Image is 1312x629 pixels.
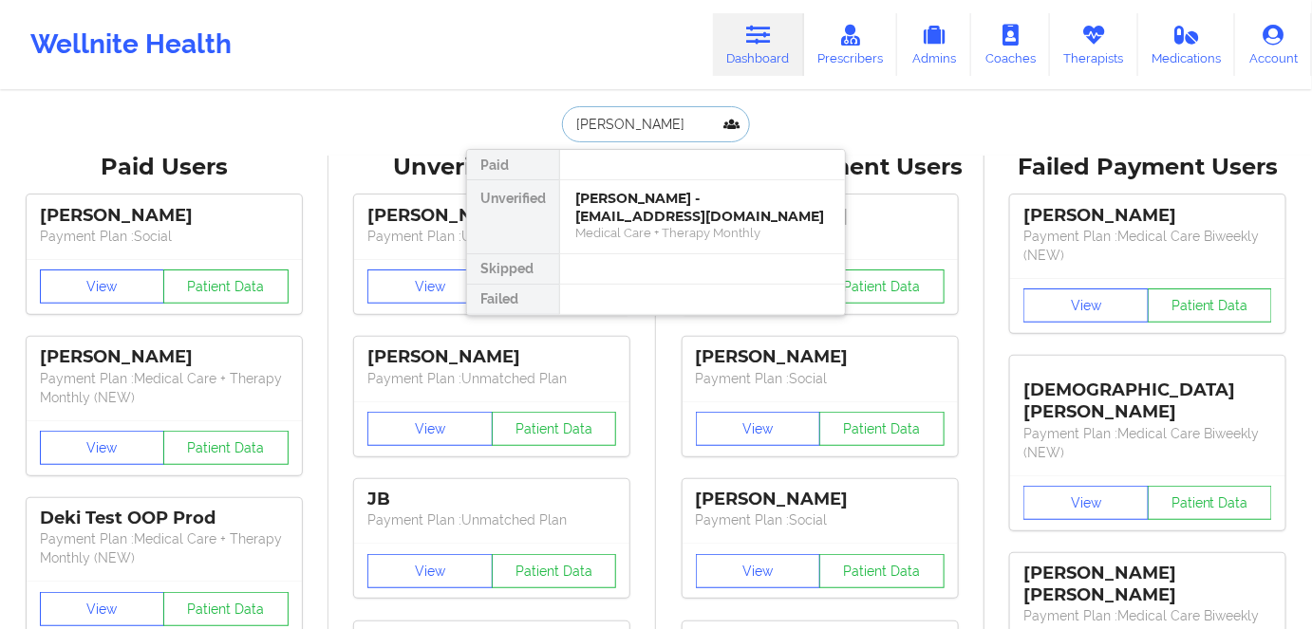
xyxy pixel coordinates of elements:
[1023,288,1149,323] button: View
[40,269,165,304] button: View
[819,554,945,588] button: Patient Data
[1050,13,1138,76] a: Therapists
[40,205,289,227] div: [PERSON_NAME]
[40,431,165,465] button: View
[40,529,289,567] p: Payment Plan : Medical Care + Therapy Monthly (NEW)
[467,180,559,254] div: Unverified
[40,346,289,368] div: [PERSON_NAME]
[367,369,616,388] p: Payment Plan : Unmatched Plan
[575,190,830,225] div: [PERSON_NAME] - [EMAIL_ADDRESS][DOMAIN_NAME]
[897,13,971,76] a: Admins
[1023,486,1149,520] button: View
[1148,288,1273,323] button: Patient Data
[342,153,644,182] div: Unverified Users
[819,412,945,446] button: Patient Data
[696,510,945,529] p: Payment Plan : Social
[696,489,945,510] div: [PERSON_NAME]
[819,269,945,304] button: Patient Data
[1023,227,1272,265] p: Payment Plan : Medical Care Biweekly (NEW)
[1138,13,1236,76] a: Medications
[40,592,165,626] button: View
[40,369,289,407] p: Payment Plan : Medical Care + Therapy Monthly (NEW)
[1023,205,1272,227] div: [PERSON_NAME]
[492,412,617,446] button: Patient Data
[696,369,945,388] p: Payment Plan : Social
[367,489,616,510] div: JB
[696,412,821,446] button: View
[998,153,1300,182] div: Failed Payment Users
[163,269,289,304] button: Patient Data
[467,254,559,285] div: Skipped
[367,412,493,446] button: View
[696,346,945,368] div: [PERSON_NAME]
[467,285,559,315] div: Failed
[492,554,617,588] button: Patient Data
[163,592,289,626] button: Patient Data
[367,227,616,246] p: Payment Plan : Unmatched Plan
[13,153,315,182] div: Paid Users
[1148,486,1273,520] button: Patient Data
[1023,563,1272,606] div: [PERSON_NAME] [PERSON_NAME]
[367,554,493,588] button: View
[367,510,616,529] p: Payment Plan : Unmatched Plan
[40,227,289,246] p: Payment Plan : Social
[575,225,830,241] div: Medical Care + Therapy Monthly
[713,13,804,76] a: Dashboard
[804,13,898,76] a: Prescribers
[367,205,616,227] div: [PERSON_NAME]
[40,508,289,529] div: Deki Test OOP Prod
[1235,13,1312,76] a: Account
[367,346,616,368] div: [PERSON_NAME]
[971,13,1050,76] a: Coaches
[696,554,821,588] button: View
[163,431,289,465] button: Patient Data
[1023,365,1272,423] div: [DEMOGRAPHIC_DATA][PERSON_NAME]
[367,269,493,304] button: View
[1023,424,1272,462] p: Payment Plan : Medical Care Biweekly (NEW)
[467,150,559,180] div: Paid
